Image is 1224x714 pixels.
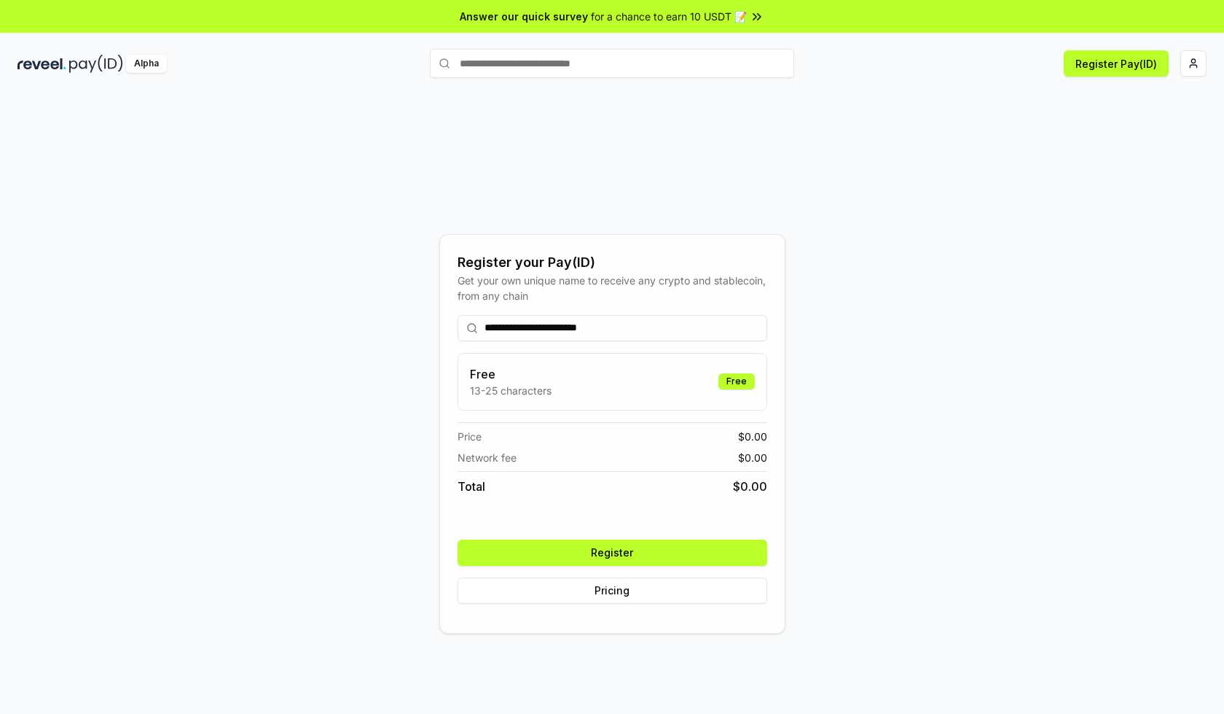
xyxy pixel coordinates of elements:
img: pay_id [69,55,123,73]
span: Network fee [458,450,517,465]
span: $ 0.00 [738,429,767,444]
div: Register your Pay(ID) [458,252,767,273]
button: Register Pay(ID) [1064,50,1169,77]
div: Free [718,373,755,389]
button: Register [458,540,767,566]
span: $ 0.00 [738,450,767,465]
span: Price [458,429,482,444]
div: Get your own unique name to receive any crypto and stablecoin, from any chain [458,273,767,303]
div: Alpha [126,55,167,73]
span: $ 0.00 [733,478,767,495]
button: Pricing [458,578,767,604]
p: 13-25 characters [470,383,552,398]
h3: Free [470,365,552,383]
img: reveel_dark [17,55,66,73]
span: for a chance to earn 10 USDT 📝 [591,9,747,24]
span: Answer our quick survey [460,9,588,24]
span: Total [458,478,485,495]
